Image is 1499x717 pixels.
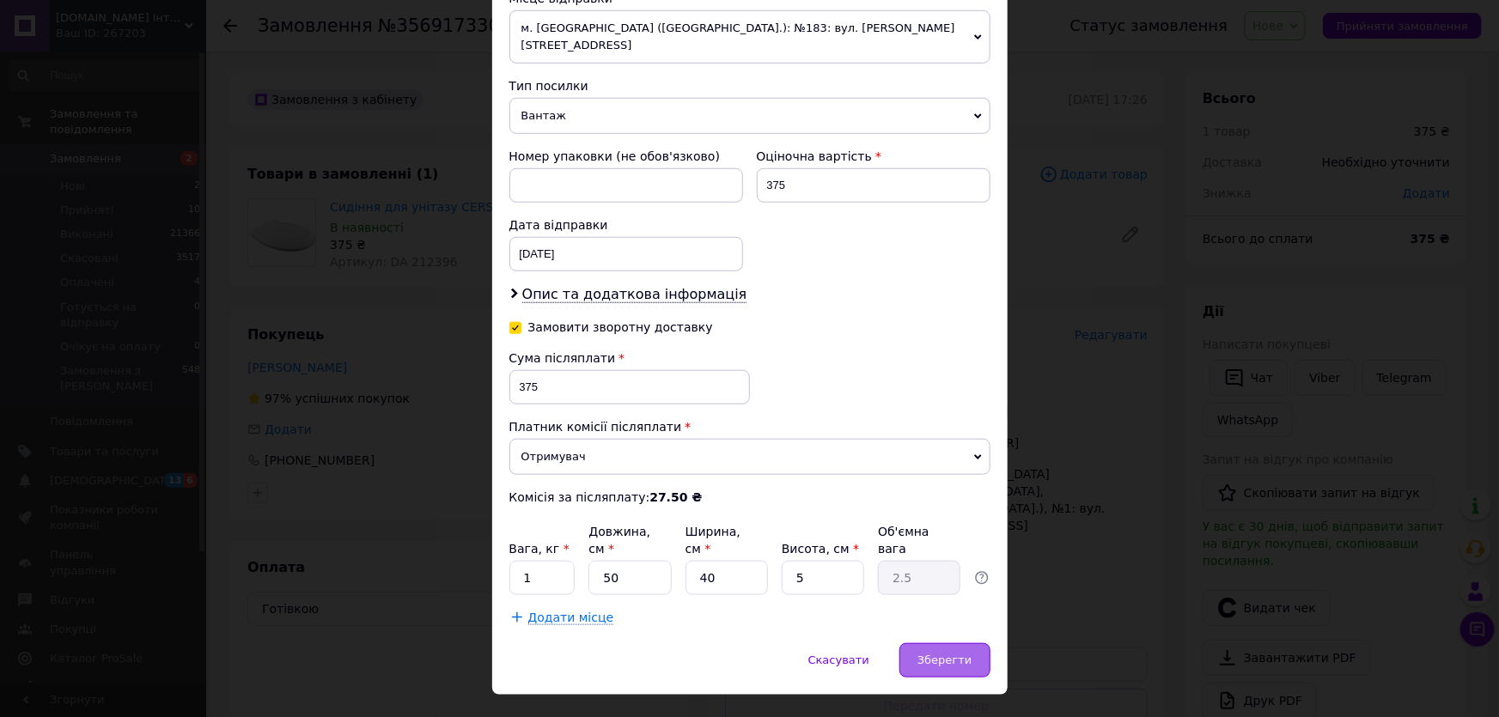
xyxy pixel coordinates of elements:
[528,320,713,335] div: Замовити зворотну доставку
[522,286,747,303] span: Опис та додаткова інформація
[509,489,990,506] div: Комісія за післяплату:
[509,148,743,165] div: Номер упаковки (не обов'язково)
[757,148,990,165] div: Оціночна вартість
[509,439,990,475] span: Отримувач
[878,523,960,557] div: Об'ємна вага
[649,490,702,504] b: 27.50 ₴
[509,542,570,556] label: Вага, кг
[588,525,650,556] label: Довжина, см
[528,611,614,625] span: Додати місце
[917,653,972,666] span: Зберегти
[509,351,616,365] span: Сума післяплати
[509,79,588,93] span: Тип посилки
[686,525,740,556] label: Ширина, см
[509,420,682,434] span: Платник комісії післяплати
[509,98,990,134] span: Вантаж
[509,10,990,64] span: м. [GEOGRAPHIC_DATA] ([GEOGRAPHIC_DATA].): №183: вул. [PERSON_NAME][STREET_ADDRESS]
[509,216,743,234] div: Дата відправки
[808,653,869,666] span: Скасувати
[782,542,859,556] label: Висота, см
